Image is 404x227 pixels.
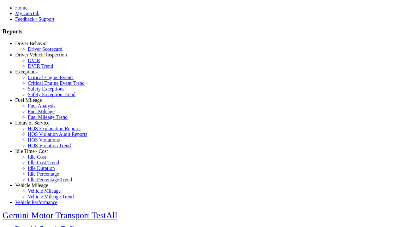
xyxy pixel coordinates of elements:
[28,143,71,148] a: HOS Violation Trend
[15,52,67,57] a: Driver Vehicle Inspection
[28,188,61,194] a: Vehicle Mileage
[28,92,75,97] a: Safety Exception Trend
[15,120,49,125] a: Hours of Service
[15,148,48,154] a: Idle Time / Cost
[15,200,57,205] a: Vehicle Performance
[28,137,60,143] a: HOS Violations
[28,131,87,137] a: HOS Violation Audit Reports
[28,109,55,114] a: Fuel Mileage
[28,126,80,131] a: HOS Explanation Reports
[28,177,72,182] a: Idle Percentage Trend
[28,80,85,86] a: Critical Engine Event Trend
[28,103,56,108] a: Fuel Analysis
[28,154,46,160] a: Idle Cost
[3,28,401,35] h3: Reports
[28,86,64,91] a: Safety Exceptions
[15,5,27,10] a: Home
[15,11,39,16] a: My GeoTab
[28,160,59,165] a: Idle Cost Trend
[28,166,55,171] a: Idle Duration
[28,171,59,177] a: Idle Percentage
[28,75,74,80] a: Critical Engine Events
[15,16,54,22] a: Feedback / Support
[28,63,53,69] a: DVIR Trend
[15,183,48,188] a: Vehicle Mileage
[28,114,68,120] a: Fuel Mileage Trend
[15,97,42,103] a: Fuel Mileage
[28,46,62,52] a: Driver Scorecard
[15,41,48,46] a: Driver Behavior
[15,69,38,74] a: Exceptions
[28,58,40,63] a: DVIR
[3,210,117,220] a: Gemini Motor Transport TestAll
[28,194,74,199] a: Vehicle Mileage Trend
